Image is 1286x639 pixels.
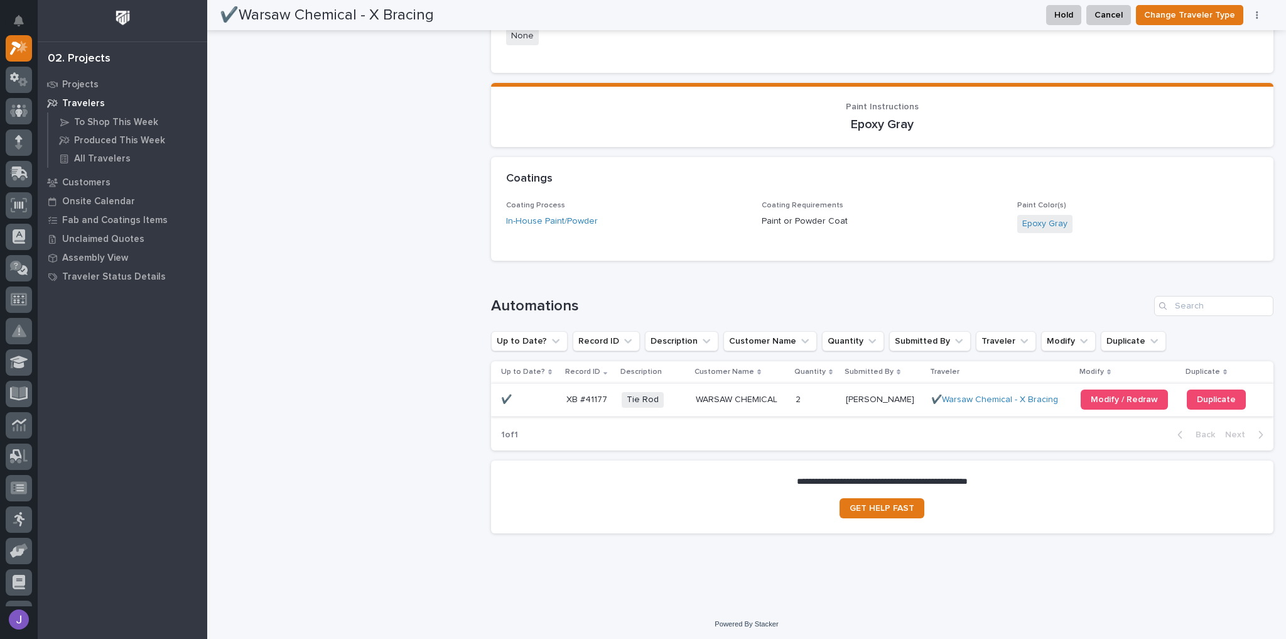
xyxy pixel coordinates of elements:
span: Change Traveler Type [1144,8,1235,23]
p: All Travelers [74,153,131,165]
button: Change Traveler Type [1136,5,1243,25]
a: Assembly View [38,248,207,267]
p: Quantity [794,365,826,379]
p: Record ID [565,365,600,379]
a: Fab and Coatings Items [38,210,207,229]
p: Description [620,365,662,379]
a: All Travelers [48,150,207,167]
p: WARSAW CHEMICAL [696,392,780,405]
button: Next [1220,429,1273,440]
p: Traveler [930,365,959,379]
a: Onsite Calendar [38,192,207,210]
span: Coating Process [506,202,565,209]
a: Projects [38,75,207,94]
p: Projects [62,79,99,90]
button: Notifications [6,8,32,34]
button: Description [645,331,718,351]
p: ✔️ [501,392,514,405]
button: Quantity [822,331,884,351]
div: Notifications [16,15,32,35]
span: Hold [1054,8,1073,23]
a: To Shop This Week [48,113,207,131]
a: In-House Paint/Powder [506,215,598,228]
span: Cancel [1094,8,1123,23]
p: Submitted By [845,365,894,379]
span: Modify / Redraw [1091,395,1158,404]
p: Fab and Coatings Items [62,215,168,226]
button: Modify [1041,331,1096,351]
h1: Automations [491,297,1150,315]
button: Traveler [976,331,1036,351]
a: Unclaimed Quotes [38,229,207,248]
span: Coating Requirements [762,202,843,209]
input: Search [1154,296,1273,316]
a: GET HELP FAST [840,498,924,518]
span: Next [1225,429,1253,440]
h2: Coatings [506,172,553,186]
p: Produced This Week [74,135,165,146]
button: Cancel [1086,5,1131,25]
a: Customers [38,173,207,192]
button: Submitted By [889,331,971,351]
span: GET HELP FAST [850,504,914,513]
p: Travelers [62,98,105,109]
button: Hold [1046,5,1081,25]
div: 02. Projects [48,52,111,66]
p: Customers [62,177,111,188]
button: users-avatar [6,606,32,633]
a: Produced This Week [48,131,207,149]
p: To Shop This Week [74,117,158,128]
a: Epoxy Gray [1022,217,1067,231]
button: Duplicate [1101,331,1166,351]
p: Customer Name [694,365,754,379]
p: [PERSON_NAME] [846,392,917,405]
p: Duplicate [1186,365,1220,379]
p: Up to Date? [501,365,545,379]
span: Paint Color(s) [1017,202,1066,209]
button: Record ID [573,331,640,351]
tr: ✔️✔️ XB #41177XB #41177 Tie RodWARSAW CHEMICALWARSAW CHEMICAL 22 [PERSON_NAME][PERSON_NAME] ✔️War... [491,383,1274,416]
a: Modify / Redraw [1081,390,1168,410]
span: Back [1188,429,1215,440]
a: ✔️Warsaw Chemical - X Bracing [931,395,1058,405]
a: Powered By Stacker [715,620,778,628]
p: Traveler Status Details [62,271,166,283]
p: Epoxy Gray [506,117,1259,132]
span: Paint Instructions [846,102,919,111]
span: None [506,27,539,45]
img: Workspace Logo [111,6,134,30]
p: Paint or Powder Coat [762,215,1002,228]
p: XB #41177 [566,392,610,405]
p: Assembly View [62,253,128,264]
p: 1 of 1 [491,420,528,451]
span: Tie Rod [622,392,664,408]
button: Back [1167,429,1220,440]
button: Up to Date? [491,331,568,351]
span: Duplicate [1197,395,1236,404]
a: Duplicate [1187,390,1246,410]
button: Customer Name [723,331,817,351]
p: Onsite Calendar [62,196,135,207]
p: Modify [1079,365,1104,379]
p: 2 [796,392,803,405]
h2: ✔️Warsaw Chemical - X Bracing [220,6,434,25]
p: Unclaimed Quotes [62,234,144,245]
a: Travelers [38,94,207,112]
a: Traveler Status Details [38,267,207,286]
